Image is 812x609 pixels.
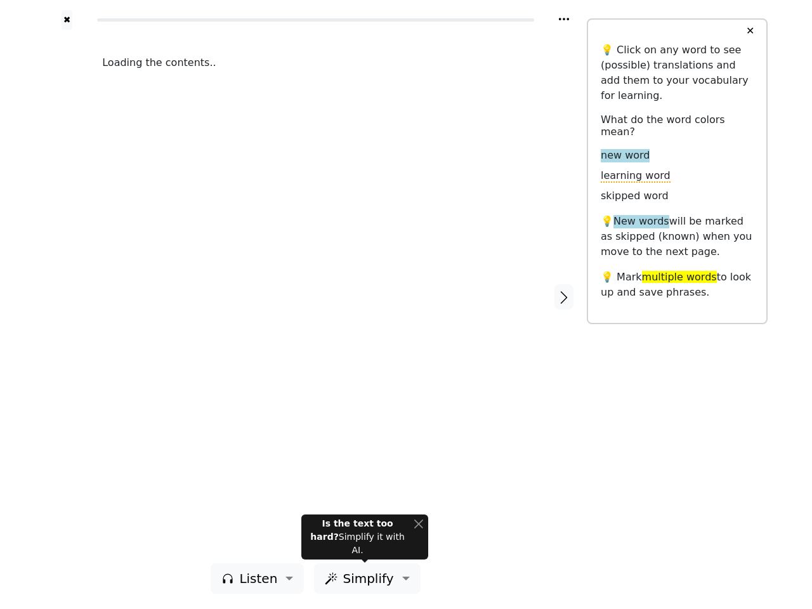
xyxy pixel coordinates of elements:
[601,214,754,259] p: 💡 will be marked as skipped (known) when you move to the next page.
[601,169,671,183] span: learning word
[601,114,754,138] h6: What do the word colors mean?
[601,43,754,103] p: 💡 Click on any word to see (possible) translations and add them to your vocabulary for learning.
[601,190,669,203] span: skipped word
[306,517,409,557] div: Simplify it with AI.
[642,271,717,283] span: multiple words
[314,563,420,594] button: Simplify
[414,517,423,530] button: Close
[613,215,669,228] span: New words
[211,563,304,594] button: Listen
[239,569,277,588] span: Listen
[343,569,393,588] span: Simplify
[102,55,529,70] div: Loading the contents..
[738,20,762,43] button: ✕
[601,270,754,300] p: 💡 Mark to look up and save phrases.
[601,149,650,162] span: new word
[310,518,393,542] strong: Is the text too hard?
[62,10,72,30] button: ✖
